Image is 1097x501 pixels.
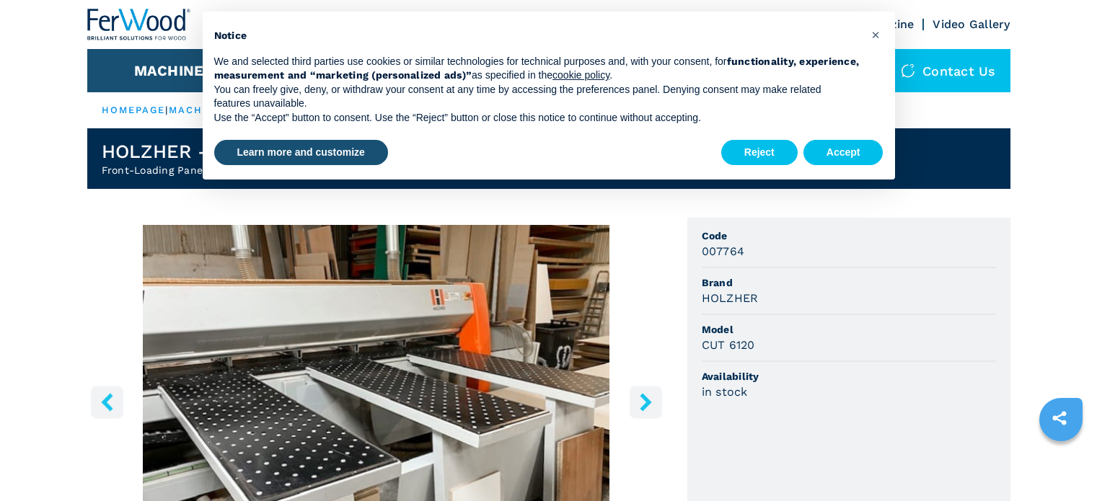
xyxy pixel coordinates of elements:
[102,163,299,177] h2: Front-Loading Panel Saws
[871,26,880,43] span: ×
[702,322,996,337] span: Model
[702,243,745,260] h3: 007764
[214,29,860,43] h2: Notice
[901,63,915,78] img: Contact us
[169,105,231,115] a: machines
[702,229,996,243] span: Code
[87,9,191,40] img: Ferwood
[630,386,662,418] button: right-button
[886,49,1010,92] div: Contact us
[702,290,759,306] h3: HOLZHER
[165,105,168,115] span: |
[702,337,755,353] h3: CUT 6120
[552,69,609,81] a: cookie policy
[803,140,884,166] button: Accept
[933,17,1010,31] a: Video Gallery
[865,23,888,46] button: Close this notice
[102,140,299,163] h1: HOLZHER - CUT 6120
[214,111,860,125] p: Use the “Accept” button to consent. Use the “Reject” button or close this notice to continue with...
[702,369,996,383] span: Availability
[702,275,996,290] span: Brand
[214,140,388,166] button: Learn more and customize
[91,386,123,418] button: left-button
[134,62,213,79] button: Machines
[1036,436,1086,490] iframe: Chat
[102,105,166,115] a: HOMEPAGE
[702,383,748,400] h3: in stock
[214,55,860,83] p: We and selected third parties use cookies or similar technologies for technical purposes and, wit...
[1041,400,1078,436] a: sharethis
[214,56,860,81] strong: functionality, experience, measurement and “marketing (personalized ads)”
[721,140,798,166] button: Reject
[214,83,860,111] p: You can freely give, deny, or withdraw your consent at any time by accessing the preferences pane...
